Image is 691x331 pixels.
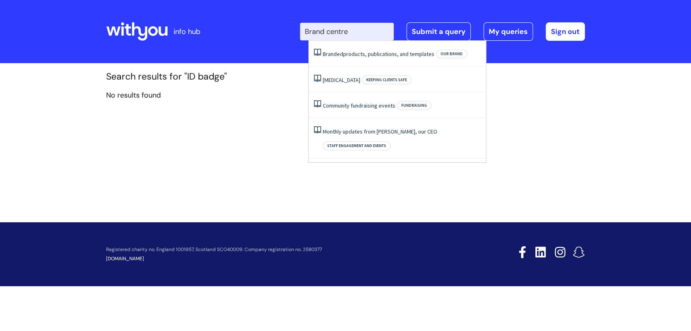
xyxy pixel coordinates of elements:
p: No results found [106,89,585,102]
a: [DOMAIN_NAME] [106,255,144,262]
a: Submit a query [407,22,471,41]
a: [MEDICAL_DATA] [323,76,360,84]
span: Our brand [436,50,467,58]
input: Search [300,23,394,40]
span: Keeping clients safe [362,76,411,84]
p: Registered charity no. England 1001957, Scotland SCO40009. Company registration no. 2580377 [106,247,462,252]
div: | - [300,22,585,41]
a: Community fundraising events [323,102,395,109]
a: Sign out [546,22,585,41]
span: Staff engagement and events [323,142,391,150]
a: Monthly updates from [PERSON_NAME], our CEO [323,128,437,135]
h1: Search results for "ID badge" [106,71,585,82]
a: Brandedproducts, publications, and templates [323,50,434,58]
a: My queries [484,22,533,41]
p: info hub [174,25,200,38]
span: Branded [323,50,343,58]
span: Fundraising [397,101,431,110]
